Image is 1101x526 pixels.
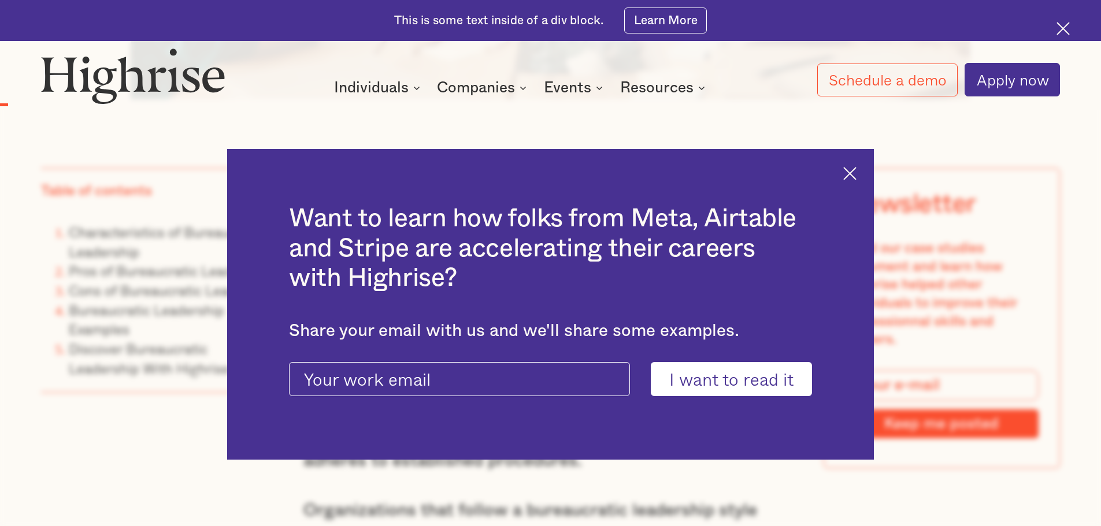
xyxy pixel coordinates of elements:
div: Resources [620,81,694,95]
div: Individuals [334,81,424,95]
input: Your work email [289,362,630,397]
a: Learn More [624,8,707,33]
div: Share your email with us and we'll share some examples. [289,321,812,341]
h2: Want to learn how folks from Meta, Airtable and Stripe are accelerating their careers with Highrise? [289,204,812,293]
div: This is some text inside of a div block. [394,13,603,29]
div: Resources [620,81,709,95]
input: I want to read it [651,362,812,397]
div: Individuals [334,81,409,95]
a: Schedule a demo [817,64,958,96]
img: Cross icon [843,167,857,180]
div: Companies [437,81,530,95]
img: Highrise logo [41,48,225,103]
img: Cross icon [1056,22,1070,35]
div: Companies [437,81,515,95]
form: current-ascender-blog-article-modal-form [289,362,812,397]
a: Apply now [965,63,1060,96]
div: Events [544,81,591,95]
div: Events [544,81,606,95]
